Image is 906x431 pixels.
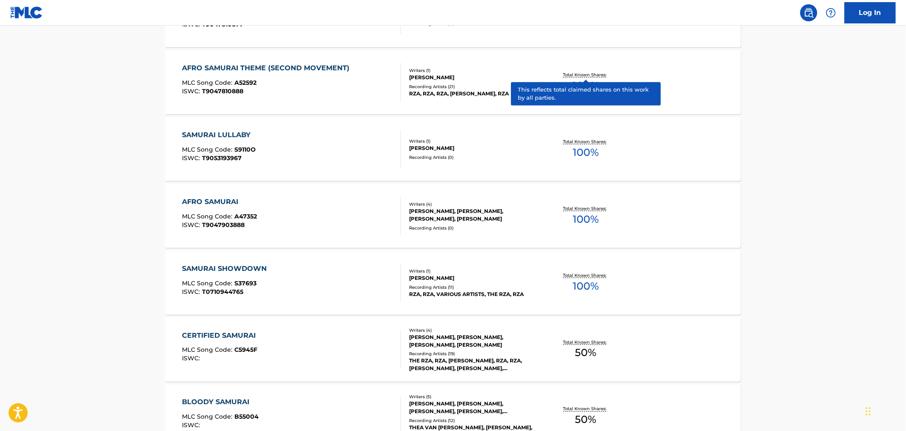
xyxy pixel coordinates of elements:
[182,346,235,354] span: MLC Song Code :
[235,346,258,354] span: C5945F
[563,72,609,78] p: Total Known Shares:
[573,145,599,160] span: 100 %
[182,279,235,287] span: MLC Song Code :
[409,290,538,298] div: RZA, RZA, VARIOUS ARTISTS, THE RZA, RZA
[182,355,202,362] span: ISWC :
[409,138,538,144] div: Writers ( 1 )
[409,418,538,424] div: Recording Artists ( 12 )
[573,78,599,93] span: 100 %
[409,67,538,74] div: Writers ( 1 )
[235,79,257,86] span: A52592
[182,213,235,220] span: MLC Song Code :
[182,87,202,95] span: ISWC :
[409,207,538,223] div: [PERSON_NAME], [PERSON_NAME], [PERSON_NAME], [PERSON_NAME]
[575,412,597,428] span: 50 %
[409,351,538,357] div: Recording Artists ( 19 )
[235,213,257,220] span: A47352
[235,146,256,153] span: S9110O
[409,90,538,98] div: RZA, RZA, RZA, [PERSON_NAME], RZA
[182,130,256,140] div: SAMURAI LULLABY
[409,274,538,282] div: [PERSON_NAME]
[182,413,235,421] span: MLC Song Code :
[575,345,597,361] span: 50 %
[409,400,538,416] div: [PERSON_NAME], [PERSON_NAME], [PERSON_NAME], [PERSON_NAME], [PERSON_NAME]
[165,117,741,181] a: SAMURAI LULLABYMLC Song Code:S9110OISWC:T9053193967Writers (1)[PERSON_NAME]Recording Artists (0)T...
[10,6,43,19] img: MLC Logo
[182,146,235,153] span: MLC Song Code :
[182,197,257,207] div: AFRO SAMURAI
[409,225,538,231] div: Recording Artists ( 0 )
[165,50,741,114] a: AFRO SAMURAI THEME (SECOND MOVEMENT)MLC Song Code:A52592ISWC:T9047810888Writers (1)[PERSON_NAME]R...
[182,264,271,274] div: SAMURAI SHOWDOWN
[804,8,814,18] img: search
[563,138,609,145] p: Total Known Shares:
[182,63,354,73] div: AFRO SAMURAI THEME (SECOND MOVEMENT)
[409,154,538,161] div: Recording Artists ( 0 )
[409,74,538,81] div: [PERSON_NAME]
[409,333,538,349] div: [PERSON_NAME], [PERSON_NAME], [PERSON_NAME], [PERSON_NAME]
[866,399,871,424] div: Drag
[182,154,202,162] span: ISWC :
[822,4,840,21] div: Help
[563,272,609,279] p: Total Known Shares:
[409,144,538,152] div: [PERSON_NAME]
[573,279,599,294] span: 100 %
[182,221,202,229] span: ISWC :
[800,4,817,21] a: Public Search
[845,2,896,23] a: Log In
[202,87,244,95] span: T9047810888
[409,284,538,290] div: Recording Artists ( 11 )
[563,339,609,345] p: Total Known Shares:
[563,406,609,412] p: Total Known Shares:
[409,201,538,207] div: Writers ( 4 )
[573,212,599,227] span: 100 %
[182,330,260,341] div: CERTIFIED SAMURAI
[826,8,836,18] img: help
[563,205,609,212] p: Total Known Shares:
[202,288,244,296] span: T0710944765
[182,288,202,296] span: ISWC :
[863,390,906,431] iframe: Chat Widget
[165,184,741,248] a: AFRO SAMURAIMLC Song Code:A47352ISWC:T9047903888Writers (4)[PERSON_NAME], [PERSON_NAME], [PERSON_...
[202,221,245,229] span: T9047903888
[165,318,741,382] a: CERTIFIED SAMURAIMLC Song Code:C5945FISWC:Writers (4)[PERSON_NAME], [PERSON_NAME], [PERSON_NAME],...
[182,422,202,429] span: ISWC :
[182,79,235,86] span: MLC Song Code :
[235,279,257,287] span: S37693
[182,397,259,408] div: BLOODY SAMURAI
[409,327,538,333] div: Writers ( 4 )
[235,413,259,421] span: B55004
[409,83,538,90] div: Recording Artists ( 21 )
[165,251,741,315] a: SAMURAI SHOWDOWNMLC Song Code:S37693ISWC:T0710944765Writers (1)[PERSON_NAME]Recording Artists (11...
[409,268,538,274] div: Writers ( 1 )
[202,154,242,162] span: T9053193967
[409,357,538,373] div: THE RZA, RZA, [PERSON_NAME], RZA, RZA, [PERSON_NAME], [PERSON_NAME], [PERSON_NAME]
[409,394,538,400] div: Writers ( 5 )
